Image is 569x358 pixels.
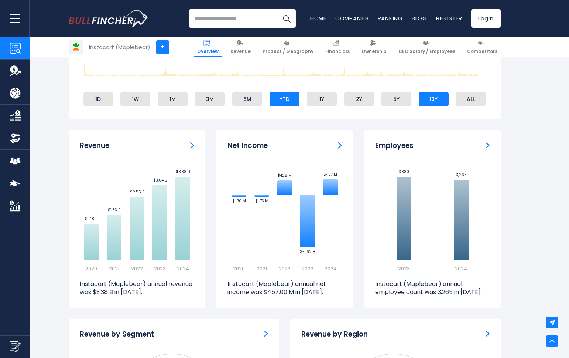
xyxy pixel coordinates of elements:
text: $1.48 B [85,216,97,222]
text: $2.55 B [130,189,144,195]
text: 2020 [233,265,245,272]
li: 5Y [381,92,411,106]
text: 3,265 [456,172,466,178]
a: Revenue [190,141,194,149]
span: Ownership [361,48,387,54]
a: Overview [194,37,222,57]
a: Revenue by Region [486,330,490,338]
img: Ownership [10,133,21,144]
li: ALL [456,92,486,106]
text: 2022 [131,265,143,272]
text: 2024 [176,265,189,272]
text: $-73 M [255,198,268,204]
a: Ranking [378,14,403,22]
a: Login [471,9,501,28]
img: CART logo [69,40,83,54]
text: 3,380 [399,169,409,175]
p: Instacart (Maplebear) annual employee count was 3,265 in [DATE]. [375,280,490,297]
a: Register [436,14,462,22]
a: Go to homepage [69,10,148,27]
h3: Employees [375,141,414,151]
li: 1W [120,92,150,106]
text: 2021 [257,265,267,272]
h3: Net Income [227,141,268,151]
li: YTD [270,92,299,106]
a: Companies [335,14,369,22]
a: Revenue [227,37,254,57]
text: $-1.62 B [300,249,315,254]
span: CEO Salary / Employees [398,48,455,54]
p: Instacart (Maplebear) annual net income was $457.00 M in [DATE]. [227,280,342,297]
li: 2Y [344,92,374,106]
text: $1.83 B [108,207,120,213]
div: Instacart (Maplebear) [89,43,150,51]
a: Employees [486,141,490,149]
text: $-70 M [232,198,246,204]
p: Instacart (Maplebear) annual revenue was $3.38 B in [DATE]. [80,280,194,297]
h3: Revenue by Segment [80,330,154,339]
button: Search [277,9,296,28]
li: 3M [195,92,225,106]
a: Competitors [464,37,501,57]
h3: Revenue by Region [301,330,368,339]
img: Bullfincher logo [69,10,148,27]
h3: Revenue [80,141,109,151]
a: Blog [412,14,427,22]
text: 2024 [455,265,467,272]
li: 6M [232,92,262,106]
a: Revenue by Segment [264,330,268,338]
li: 10Y [419,92,449,106]
text: $428 M [277,173,292,178]
span: Product / Geography [263,48,313,54]
text: $3.38 B [176,169,189,175]
text: 2023 [398,265,409,272]
span: Financials [325,48,350,54]
span: Competitors [467,48,497,54]
text: 2023 [154,265,166,272]
a: Financials [322,37,353,57]
text: 2024 [324,265,336,272]
text: 2022 [279,265,291,272]
text: 2020 [85,265,97,272]
a: CEO Salary / Employees [395,37,459,57]
li: 1M [158,92,188,106]
text: 2023 [302,265,313,272]
span: Revenue [230,48,251,54]
span: Overview [197,48,219,54]
text: $3.04 B [153,178,167,183]
li: 1D [83,92,113,106]
li: 1Y [307,92,337,106]
a: + [156,40,169,54]
text: 2021 [109,265,119,272]
text: $457 M [323,172,337,177]
a: Product / Geography [259,37,317,57]
a: Net income [338,141,342,149]
a: Home [310,14,326,22]
a: Ownership [358,37,390,57]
